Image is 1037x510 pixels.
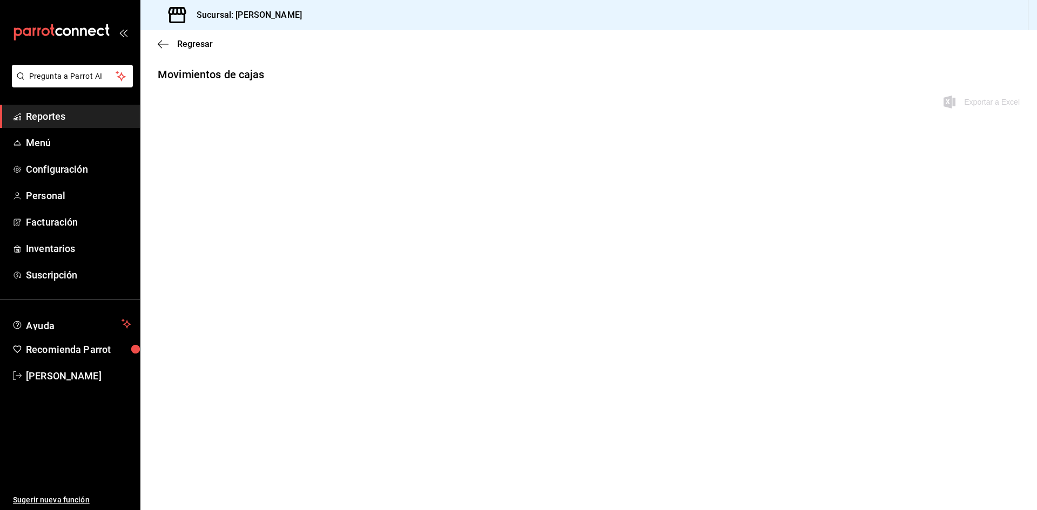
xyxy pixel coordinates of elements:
button: Regresar [158,39,213,49]
span: Sugerir nueva función [13,494,131,506]
span: Suscripción [26,268,131,282]
span: Recomienda Parrot [26,342,131,357]
span: Ayuda [26,317,117,330]
span: Inventarios [26,241,131,256]
h3: Sucursal: [PERSON_NAME] [188,9,302,22]
a: Pregunta a Parrot AI [8,78,133,90]
span: Pregunta a Parrot AI [29,71,116,82]
div: Movimientos de cajas [158,66,265,83]
span: Configuración [26,162,131,176]
span: Personal [26,188,131,203]
span: Facturación [26,215,131,229]
span: Reportes [26,109,131,124]
button: Pregunta a Parrot AI [12,65,133,87]
span: Regresar [177,39,213,49]
span: [PERSON_NAME] [26,369,131,383]
span: Menú [26,135,131,150]
button: open_drawer_menu [119,28,127,37]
